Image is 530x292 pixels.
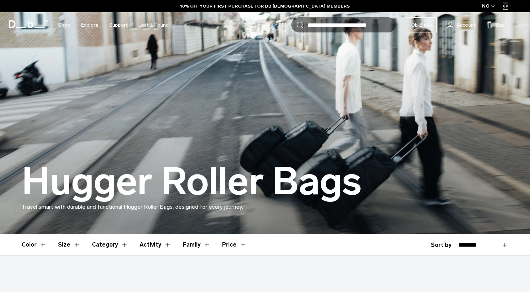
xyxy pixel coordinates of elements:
[180,3,350,9] a: 10% OFF YOUR FIRST PURCHASE FOR DB [DEMOGRAPHIC_DATA] MEMBERS
[81,12,98,38] a: Explore
[92,234,128,255] button: Toggle Filter
[447,21,476,29] a: Account
[407,17,437,32] a: Db Black
[109,12,128,38] a: Support
[53,12,174,38] nav: Main Navigation
[138,12,169,38] a: Lost & Found
[140,234,171,255] button: Toggle Filter
[486,21,505,29] button: Bag
[22,203,243,210] span: Travel smart with durable and functional Hugger Roller Bags, designed for every journey.
[222,234,247,255] button: Toggle Price
[183,234,211,255] button: Toggle Filter
[58,234,80,255] button: Toggle Filter
[22,161,362,203] h1: Hugger Roller Bags
[22,234,47,255] button: Toggle Filter
[58,12,70,38] a: Shop
[496,21,505,29] span: Bag
[457,21,476,29] span: Account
